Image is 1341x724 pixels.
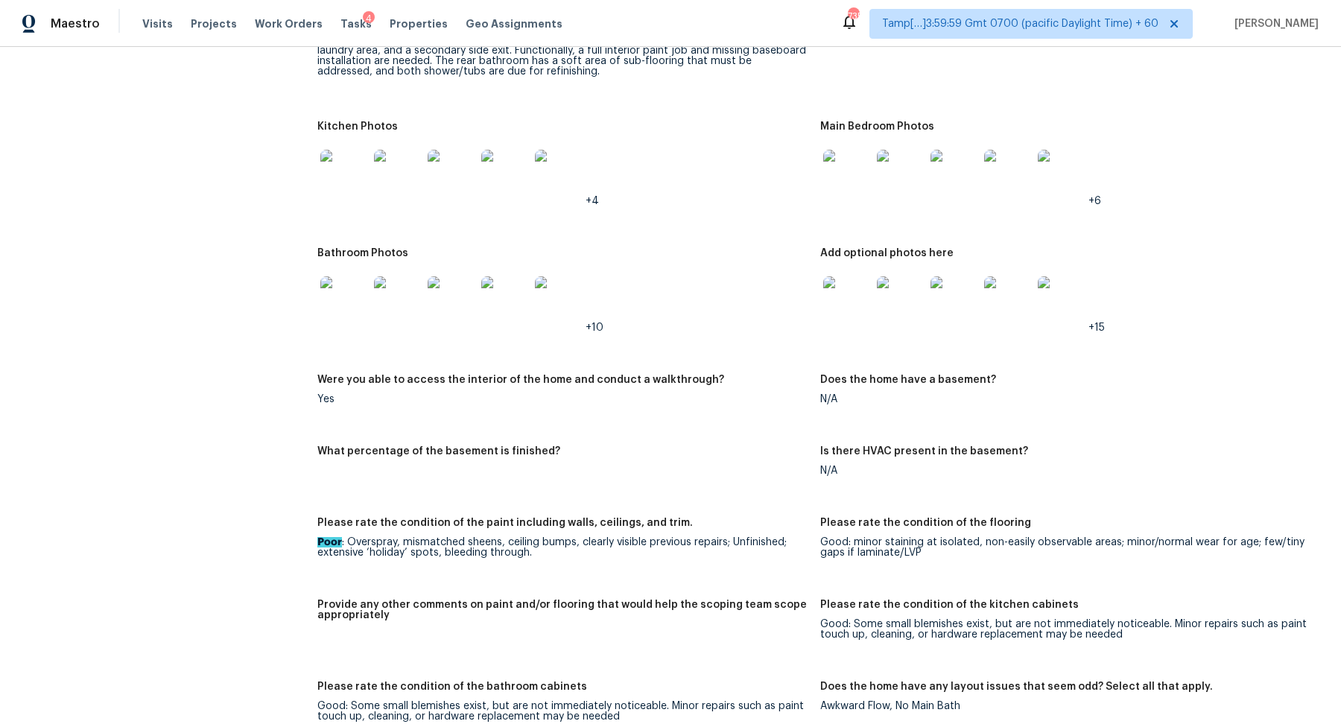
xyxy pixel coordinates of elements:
span: Projects [191,16,237,31]
div: Yes [317,394,808,404]
h5: Does the home have a basement? [820,375,996,385]
span: Visits [142,16,173,31]
div: N/A [820,394,1311,404]
h5: Is there HVAC present in the basement? [820,446,1028,457]
div: Good: minor staining at isolated, non-easily observable areas; minor/normal wear for age; few/tin... [820,537,1311,558]
span: [PERSON_NAME] [1229,16,1319,31]
div: N/A [820,466,1311,476]
h5: Main Bedroom Photos [820,121,934,132]
span: Maestro [51,16,100,31]
h5: Kitchen Photos [317,121,398,132]
span: Properties [390,16,448,31]
span: +4 [586,196,599,206]
div: Good: Some small blemishes exist, but are not immediately noticeable. Minor repairs such as paint... [317,701,808,722]
h5: Please rate the condition of the flooring [820,518,1031,528]
h5: Please rate the condition of the bathroom cabinets [317,682,587,692]
div: Awkward Flow, No Main Bath [820,701,1311,711]
h5: Provide any other comments on paint and/or flooring that would help the scoping team scope approp... [317,600,808,620]
span: Geo Assignments [466,16,562,31]
h5: Does the home have any layout issues that seem odd? Select all that apply. [820,682,1213,692]
span: +15 [1088,323,1105,333]
span: +10 [586,323,603,333]
h5: Please rate the condition of the paint including walls, ceilings, and trim. [317,518,693,528]
h5: Add optional photos here [820,248,954,258]
div: 735 [848,9,858,24]
div: 4 [363,11,375,26]
h5: Please rate the condition of the kitchen cabinets [820,600,1079,610]
span: Work Orders [255,16,323,31]
span: +6 [1088,196,1101,206]
h5: Bathroom Photos [317,248,408,258]
h5: Were you able to access the interior of the home and conduct a walkthrough? [317,375,724,385]
h5: What percentage of the basement is finished? [317,446,560,457]
div: : Overspray, mismatched sheens, ceiling bumps, clearly visible previous repairs; Unfinished; exte... [317,537,808,558]
span: Tasks [340,19,372,29]
div: Good: Some small blemishes exist, but are not immediately noticeable. Minor repairs such as paint... [820,619,1311,640]
span: Tamp[…]3:59:59 Gmt 0700 (pacific Daylight Time) + 60 [882,16,1158,31]
ah_el_jm_1744356682685: Poor [317,537,342,547]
